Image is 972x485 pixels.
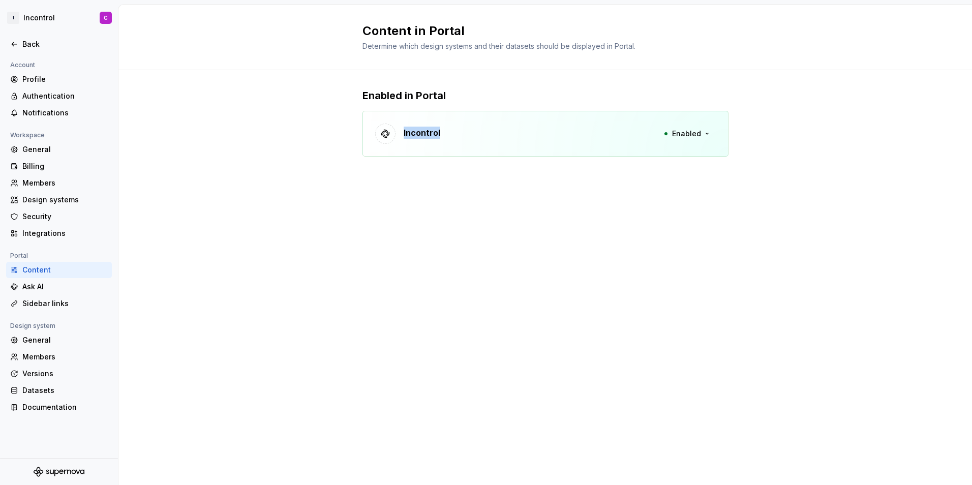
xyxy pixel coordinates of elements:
div: Account [6,59,39,71]
a: Design systems [6,192,112,208]
div: Datasets [22,385,108,396]
a: Ask AI [6,279,112,295]
a: Content [6,262,112,278]
div: Design system [6,320,59,332]
svg: Supernova Logo [34,467,84,477]
div: Versions [22,369,108,379]
a: Members [6,349,112,365]
div: Integrations [22,228,108,238]
div: Design systems [22,195,108,205]
div: Profile [22,74,108,84]
a: Authentication [6,88,112,104]
span: Enabled [672,129,701,139]
a: Back [6,36,112,52]
div: Notifications [22,108,108,118]
div: Billing [22,161,108,171]
p: Enabled in Portal [362,88,728,103]
a: Billing [6,158,112,174]
button: Enabled [657,125,716,143]
div: C [104,14,108,22]
a: Documentation [6,399,112,415]
a: Members [6,175,112,191]
a: Datasets [6,382,112,399]
div: I [7,12,19,24]
a: Security [6,208,112,225]
div: Security [22,211,108,222]
a: Versions [6,366,112,382]
div: Incontrol [23,13,55,23]
a: Integrations [6,225,112,241]
div: Authentication [22,91,108,101]
a: Notifications [6,105,112,121]
div: Workspace [6,129,49,141]
button: IIncontrolC [2,7,116,29]
div: Documentation [22,402,108,412]
a: General [6,141,112,158]
div: Members [22,178,108,188]
h2: Content in Portal [362,23,716,39]
a: General [6,332,112,348]
div: General [22,335,108,345]
div: Content [22,265,108,275]
span: Determine which design systems and their datasets should be displayed in Portal. [362,42,635,50]
div: Ask AI [22,282,108,292]
div: General [22,144,108,155]
a: Sidebar links [6,295,112,312]
div: Back [22,39,108,49]
div: Sidebar links [22,298,108,309]
div: Members [22,352,108,362]
div: Portal [6,250,32,262]
p: Incontrol [404,127,440,139]
a: Profile [6,71,112,87]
